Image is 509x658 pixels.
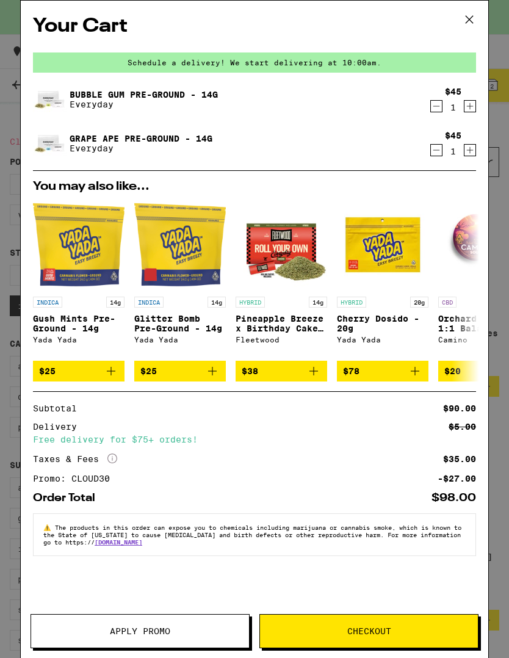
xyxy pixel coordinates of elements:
[134,361,226,381] button: Add to bag
[140,366,157,376] span: $25
[33,435,476,444] div: Free delivery for $75+ orders!
[464,100,476,112] button: Increment
[43,524,55,531] span: ⚠️
[430,144,442,156] button: Decrement
[33,336,125,344] div: Yada Yada
[444,366,461,376] span: $20
[438,297,457,308] p: CBD
[33,493,104,504] div: Order Total
[259,614,478,648] button: Checkout
[309,297,327,308] p: 14g
[445,131,461,140] div: $45
[33,52,476,73] div: Schedule a delivery! We start delivering at 10:00am.
[106,297,125,308] p: 14g
[33,181,476,193] h2: You may also like...
[134,314,226,333] p: Glitter Bomb Pre-Ground - 14g
[70,134,212,143] a: Grape Ape Pre-Ground - 14g
[337,361,428,381] button: Add to bag
[337,314,428,333] p: Cherry Dosido - 20g
[337,336,428,344] div: Yada Yada
[337,199,428,361] a: Open page for Cherry Dosido - 20g from Yada Yada
[134,199,226,291] img: Yada Yada - Glitter Bomb Pre-Ground - 14g
[445,103,461,112] div: 1
[33,314,125,333] p: Gush Mints Pre-Ground - 14g
[33,82,67,117] img: Bubble Gum Pre-Ground - 14g
[443,455,476,463] div: $35.00
[33,474,118,483] div: Promo: CLOUD30
[43,524,461,546] span: The products in this order can expose you to chemicals including marijuana or cannabis smoke, whi...
[33,13,476,40] h2: Your Cart
[134,336,226,344] div: Yada Yada
[236,297,265,308] p: HYBRID
[431,493,476,504] div: $98.00
[70,90,218,99] a: Bubble Gum Pre-Ground - 14g
[236,199,327,291] img: Fleetwood - Pineapple Breeze x Birthday Cake Pre-Ground - 14g
[134,199,226,361] a: Open page for Glitter Bomb Pre-Ground - 14g from Yada Yada
[430,100,442,112] button: Decrement
[70,99,218,109] p: Everyday
[208,297,226,308] p: 14g
[337,199,428,291] img: Yada Yada - Cherry Dosido - 20g
[410,297,428,308] p: 20g
[236,336,327,344] div: Fleetwood
[39,366,56,376] span: $25
[33,454,117,465] div: Taxes & Fees
[95,538,142,546] a: [DOMAIN_NAME]
[464,144,476,156] button: Increment
[343,366,359,376] span: $78
[33,361,125,381] button: Add to bag
[445,146,461,156] div: 1
[236,199,327,361] a: Open page for Pineapple Breeze x Birthday Cake Pre-Ground - 14g from Fleetwood
[110,627,170,635] span: Apply Promo
[445,87,461,96] div: $45
[134,297,164,308] p: INDICA
[443,404,476,413] div: $90.00
[242,366,258,376] span: $38
[236,314,327,333] p: Pineapple Breeze x Birthday Cake Pre-Ground - 14g
[33,199,125,361] a: Open page for Gush Mints Pre-Ground - 14g from Yada Yada
[70,143,212,153] p: Everyday
[33,404,85,413] div: Subtotal
[449,422,476,431] div: $5.00
[33,422,85,431] div: Delivery
[337,297,366,308] p: HYBRID
[236,361,327,381] button: Add to bag
[438,474,476,483] div: -$27.00
[31,614,250,648] button: Apply Promo
[33,126,67,161] img: Grape Ape Pre-Ground - 14g
[347,627,391,635] span: Checkout
[33,199,125,291] img: Yada Yada - Gush Mints Pre-Ground - 14g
